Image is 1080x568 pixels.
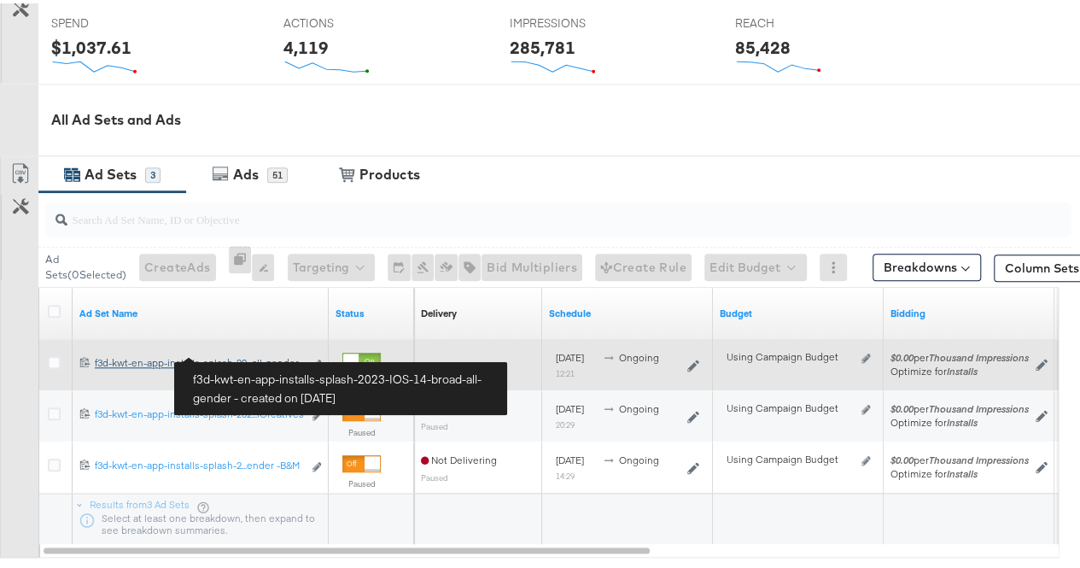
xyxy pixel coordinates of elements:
[556,467,575,477] sub: 14:29
[890,303,1048,317] a: Shows your bid and optimisation settings for this Ad Set.
[95,455,302,473] a: f3d-kwt-en-app-installs-splash-2...ender -B&M
[890,399,914,412] em: $0.00
[947,464,978,477] em: Installs
[283,32,329,56] div: 4,119
[267,164,288,179] div: 51
[890,450,914,463] em: $0.00
[549,303,706,317] a: Shows when your Ad Set is scheduled to deliver.
[947,361,978,374] em: Installs
[556,348,584,360] span: [DATE]
[51,32,131,56] div: $1,037.61
[421,469,448,479] sub: Paused
[336,303,407,317] a: Shows the current state of your Ad Set.
[727,347,857,360] div: Using Campaign Budget
[556,416,575,426] sub: 20:29
[890,348,914,360] em: $0.00
[421,418,448,428] sub: Paused
[890,361,1029,375] div: Optimize for
[342,475,381,486] label: Paused
[735,12,863,28] span: REACH
[421,399,497,412] span: Not Delivering
[735,32,791,56] div: 85,428
[929,399,1029,412] em: Thousand Impressions
[727,398,857,412] div: Using Campaign Budget
[619,348,659,360] span: ongoing
[727,449,857,463] div: Using Campaign Budget
[67,192,982,225] input: Search Ad Set Name, ID or Objective
[510,32,575,56] div: 285,781
[556,365,575,375] sub: 12:21
[890,348,1029,360] span: per
[95,353,302,371] a: f3d-kwt-en-app-installs-splash-20...all-gender
[95,353,302,366] div: f3d-kwt-en-app-installs-splash-20...all-gender
[619,399,659,412] span: ongoing
[720,303,877,317] a: Shows the current budget of Ad Set.
[619,450,659,463] span: ongoing
[359,161,419,181] div: Products
[342,424,381,435] label: Paused
[229,243,252,286] div: 0
[873,250,981,278] button: Breakdowns
[342,372,381,384] label: Active
[85,161,137,181] div: Ad Sets
[421,303,457,317] a: Reflects the ability of your Ad Set to achieve delivery based on ad states, schedule and budget.
[510,12,638,28] span: IMPRESSIONS
[79,303,322,317] a: Your Ad Set name.
[95,455,302,469] div: f3d-kwt-en-app-installs-splash-2...ender -B&M
[890,413,1029,426] div: Optimize for
[890,464,1029,477] div: Optimize for
[45,249,126,279] div: Ad Sets ( 0 Selected)
[421,450,497,463] span: Not Delivering
[95,404,302,418] div: f3d-kwt-en-app-installs-splash-202...lCreatives
[421,303,457,317] div: Delivery
[890,399,1029,412] span: per
[51,12,179,28] span: SPEND
[145,164,161,179] div: 3
[890,450,1029,463] span: per
[929,348,1029,360] em: Thousand Impressions
[556,450,584,463] span: [DATE]
[947,413,978,425] em: Installs
[233,161,259,181] div: Ads
[556,399,584,412] span: [DATE]
[929,450,1029,463] em: Thousand Impressions
[95,404,302,422] a: f3d-kwt-en-app-installs-splash-202...lCreatives
[283,12,412,28] span: ACTIONS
